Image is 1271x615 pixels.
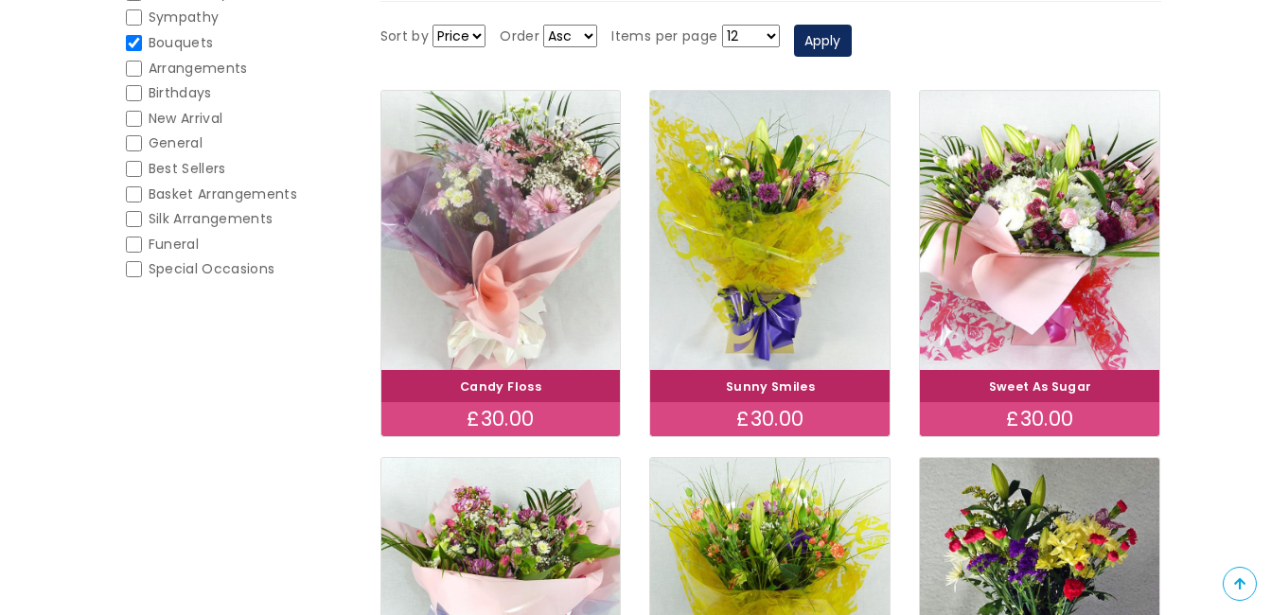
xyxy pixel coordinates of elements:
[149,184,298,203] span: Basket Arrangements
[920,91,1159,370] img: Sweet As Sugar
[149,83,212,102] span: Birthdays
[920,402,1159,436] div: £30.00
[650,91,890,370] img: Sunny Smiles
[366,75,635,386] img: Candy Floss
[149,8,220,26] span: Sympathy
[611,26,717,48] label: Items per page
[149,259,275,278] span: Special Occasions
[149,235,199,254] span: Funeral
[380,26,429,48] label: Sort by
[149,159,226,178] span: Best Sellers
[500,26,539,48] label: Order
[989,378,1092,395] a: Sweet As Sugar
[650,402,890,436] div: £30.00
[149,133,203,152] span: General
[149,209,274,228] span: Silk Arrangements
[794,25,852,57] button: Apply
[726,378,815,395] a: Sunny Smiles
[381,402,621,436] div: £30.00
[149,109,223,128] span: New Arrival
[460,378,541,395] a: Candy Floss
[149,33,214,52] span: Bouquets
[149,59,248,78] span: Arrangements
